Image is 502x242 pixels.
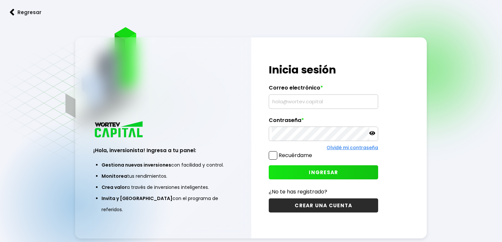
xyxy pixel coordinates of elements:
label: Recuérdame [279,151,312,159]
a: ¿No te has registrado?CREAR UNA CUENTA [269,188,378,212]
img: logo_wortev_capital [93,120,145,140]
span: INGRESAR [309,169,338,176]
h1: Inicia sesión [269,62,378,78]
button: CREAR UNA CUENTA [269,198,378,212]
span: Gestiona nuevas inversiones [102,162,171,168]
span: Crea valor [102,184,127,191]
span: Monitorea [102,173,127,179]
li: con facilidad y control. [102,159,225,171]
li: a través de inversiones inteligentes. [102,182,225,193]
li: con el programa de referidos. [102,193,225,215]
p: ¿No te has registrado? [269,188,378,196]
input: hola@wortev.capital [272,95,375,109]
li: tus rendimientos. [102,171,225,182]
label: Correo electrónico [269,85,378,94]
a: Olvidé mi contraseña [327,144,378,151]
h3: ¡Hola, inversionista! Ingresa a tu panel: [93,147,234,154]
button: INGRESAR [269,165,378,179]
label: Contraseña [269,117,378,127]
span: Invita y [GEOGRAPHIC_DATA] [102,195,172,202]
img: flecha izquierda [10,9,14,16]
